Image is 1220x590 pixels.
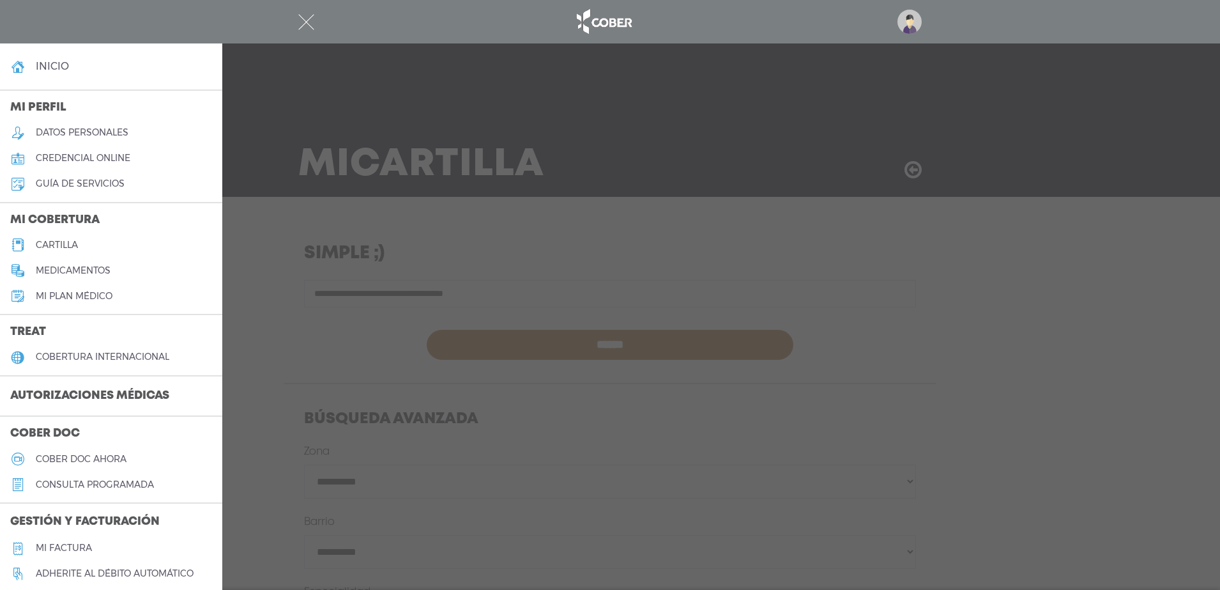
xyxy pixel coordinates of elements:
img: profile-placeholder.svg [897,10,922,34]
h5: medicamentos [36,265,111,276]
img: Cober_menu-close-white.svg [298,14,314,30]
h5: guía de servicios [36,178,125,189]
img: logo_cober_home-white.png [570,6,637,37]
h5: consulta programada [36,479,154,490]
h5: Mi plan médico [36,291,112,302]
h4: inicio [36,60,69,72]
h5: datos personales [36,127,128,138]
h5: Adherite al débito automático [36,568,194,579]
h5: Cober doc ahora [36,454,126,465]
h5: cartilla [36,240,78,251]
h5: credencial online [36,153,130,164]
h5: Mi factura [36,543,92,554]
h5: cobertura internacional [36,352,169,362]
